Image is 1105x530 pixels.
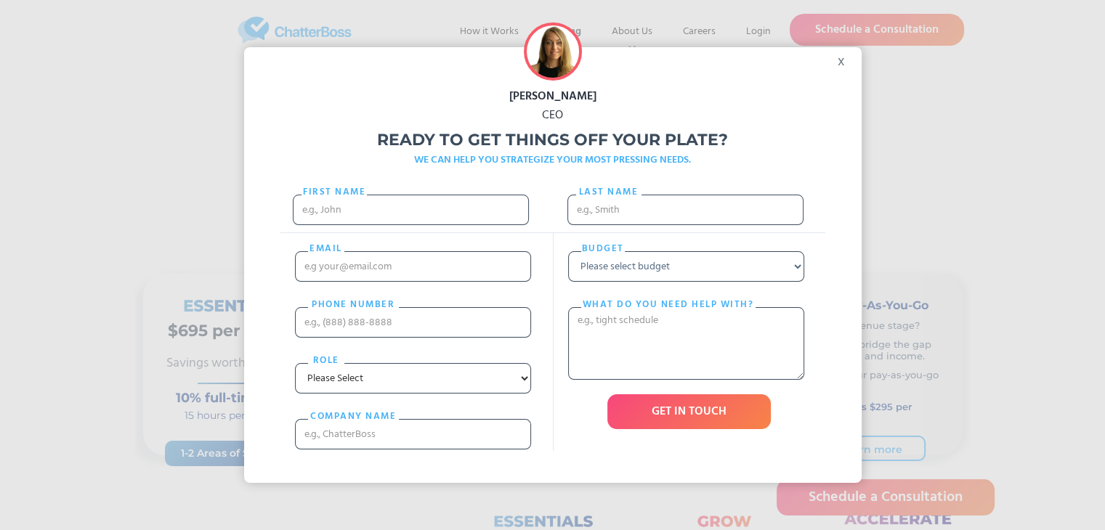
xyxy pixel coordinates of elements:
div: [PERSON_NAME] [244,87,862,106]
label: cOMPANY NAME [308,409,399,424]
label: First Name [301,185,367,200]
input: e.g., (888) 888-8888 [295,307,531,338]
label: Budget [581,242,625,256]
strong: Ready to get things off your plate? [377,130,728,150]
label: PHONE nUMBER [308,298,399,312]
input: e.g your@email.com [295,251,531,282]
input: GET IN TOUCH [607,394,771,429]
input: e.g., John [293,195,529,225]
div: CEO [244,106,862,125]
label: Role [308,354,344,368]
form: Freebie Popup Form 2021 [280,176,825,464]
label: email [308,242,344,256]
input: e.g., Smith [567,195,804,225]
strong: WE CAN HELP YOU STRATEGIZE YOUR MOST PRESSING NEEDS. [414,152,691,168]
div: x [829,47,862,69]
label: Last name [576,185,641,200]
label: What do you need help with? [581,298,756,312]
input: e.g., ChatterBoss [295,419,531,449]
